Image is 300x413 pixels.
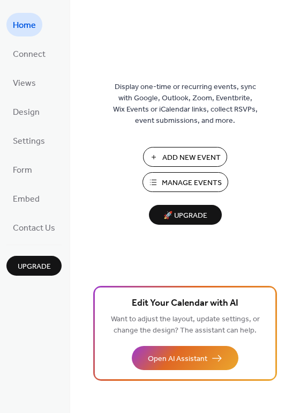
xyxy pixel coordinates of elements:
button: Upgrade [6,256,62,276]
button: Manage Events [142,172,228,192]
span: Open AI Assistant [148,353,207,365]
span: Display one-time or recurring events, sync with Google, Outlook, Zoom, Eventbrite, Wix Events or ... [113,82,258,127]
button: Open AI Assistant [132,346,238,370]
span: Contact Us [13,220,55,237]
span: Embed [13,191,40,208]
span: Want to adjust the layout, update settings, or change the design? The assistant can help. [111,312,260,338]
a: Design [6,100,46,123]
a: Embed [6,187,46,210]
a: Views [6,71,42,94]
span: Connect [13,46,46,63]
span: Form [13,162,32,179]
span: Views [13,75,36,92]
span: Upgrade [18,261,51,272]
a: Home [6,13,42,36]
button: Add New Event [143,147,227,167]
a: Connect [6,42,52,65]
button: 🚀 Upgrade [149,205,222,225]
span: Settings [13,133,45,150]
span: Manage Events [162,178,222,189]
a: Contact Us [6,216,62,239]
span: Edit Your Calendar with AI [132,296,238,311]
span: 🚀 Upgrade [155,209,215,223]
a: Form [6,158,39,181]
span: Add New Event [162,152,221,164]
span: Design [13,104,40,121]
a: Settings [6,129,51,152]
span: Home [13,17,36,34]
